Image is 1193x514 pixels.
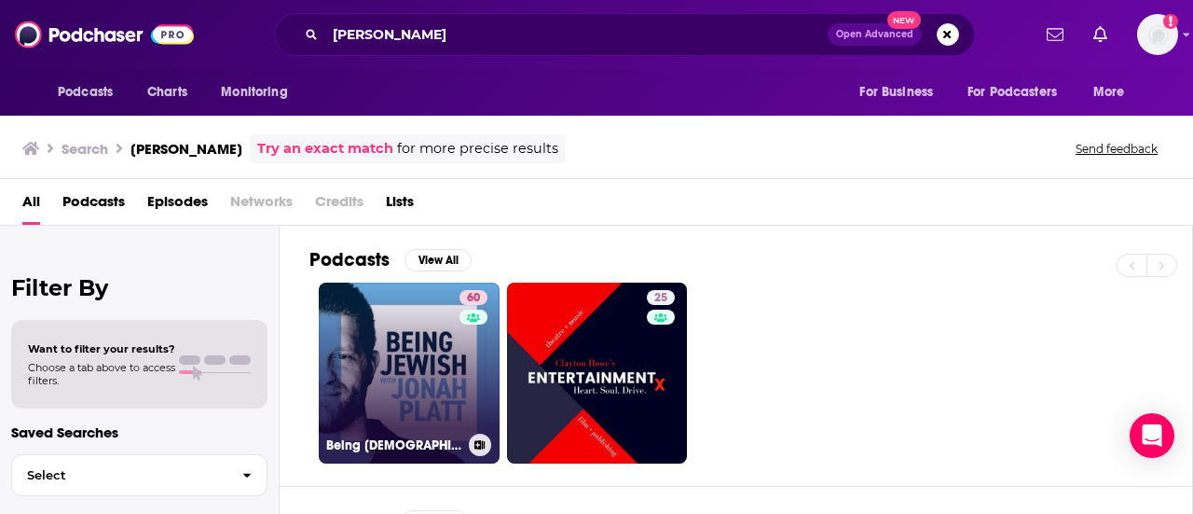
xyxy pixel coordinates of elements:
[859,79,933,105] span: For Business
[11,454,267,496] button: Select
[1163,14,1178,29] svg: Add a profile image
[828,23,922,46] button: Open AdvancedNew
[12,469,227,481] span: Select
[459,290,487,305] a: 60
[309,248,472,271] a: PodcastsView All
[28,342,175,355] span: Want to filter your results?
[147,187,208,225] a: Episodes
[405,249,472,271] button: View All
[130,140,242,158] h3: [PERSON_NAME]
[1070,141,1163,157] button: Send feedback
[1039,19,1071,50] a: Show notifications dropdown
[257,138,393,160] a: Try an exact match
[274,13,975,56] div: Search podcasts, credits, & more...
[955,75,1084,110] button: open menu
[1080,75,1148,110] button: open menu
[967,79,1057,105] span: For Podcasters
[836,30,913,39] span: Open Advanced
[319,283,500,464] a: 60Being [DEMOGRAPHIC_DATA] with [PERSON_NAME]
[135,75,199,110] a: Charts
[467,289,480,308] span: 60
[325,20,828,49] input: Search podcasts, credits, & more...
[62,187,125,225] a: Podcasts
[315,187,363,225] span: Credits
[15,17,194,52] img: Podchaser - Follow, Share and Rate Podcasts
[45,75,137,110] button: open menu
[11,274,267,301] h2: Filter By
[208,75,311,110] button: open menu
[221,79,287,105] span: Monitoring
[1093,79,1125,105] span: More
[62,140,108,158] h3: Search
[1137,14,1178,55] img: User Profile
[58,79,113,105] span: Podcasts
[28,361,175,387] span: Choose a tab above to access filters.
[1137,14,1178,55] button: Show profile menu
[1130,413,1174,458] div: Open Intercom Messenger
[1137,14,1178,55] span: Logged in as AtriaBooks
[230,187,293,225] span: Networks
[846,75,956,110] button: open menu
[147,79,187,105] span: Charts
[647,290,675,305] a: 25
[386,187,414,225] a: Lists
[11,424,267,441] p: Saved Searches
[507,283,688,464] a: 25
[654,289,667,308] span: 25
[309,248,390,271] h2: Podcasts
[326,438,461,453] h3: Being [DEMOGRAPHIC_DATA] with [PERSON_NAME]
[887,11,921,29] span: New
[22,187,40,225] a: All
[397,138,558,160] span: for more precise results
[1086,19,1115,50] a: Show notifications dropdown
